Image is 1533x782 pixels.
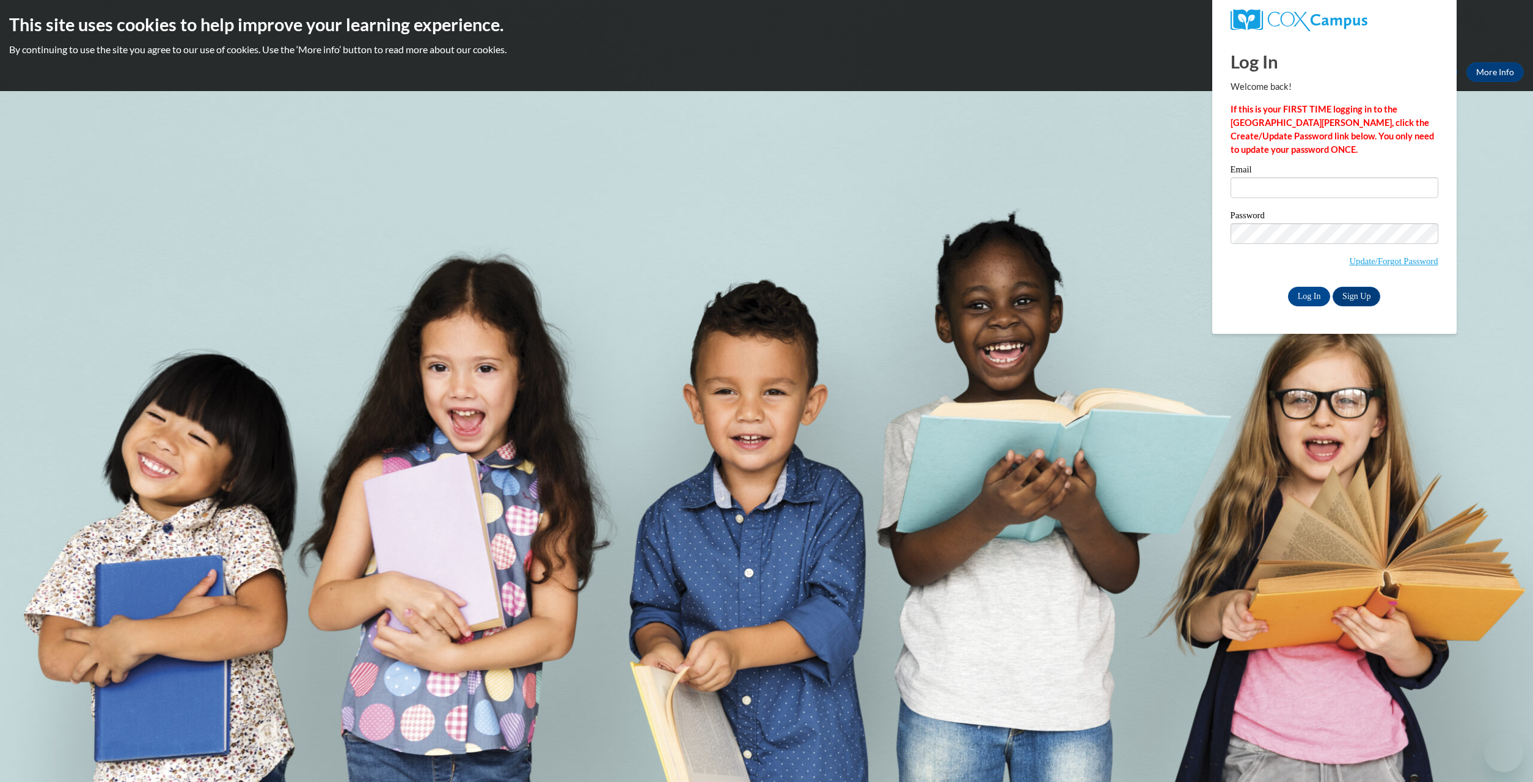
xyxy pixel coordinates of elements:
[9,12,1524,37] h2: This site uses cookies to help improve your learning experience.
[1333,287,1380,306] a: Sign Up
[1231,165,1438,177] label: Email
[1466,62,1524,82] a: More Info
[1231,104,1434,155] strong: If this is your FIRST TIME logging in to the [GEOGRAPHIC_DATA][PERSON_NAME], click the Create/Upd...
[1231,80,1438,94] p: Welcome back!
[1231,211,1438,223] label: Password
[1349,256,1438,266] a: Update/Forgot Password
[1288,287,1331,306] input: Log In
[1231,49,1438,74] h1: Log In
[1484,733,1523,772] iframe: Button to launch messaging window
[9,43,1524,56] p: By continuing to use the site you agree to our use of cookies. Use the ‘More info’ button to read...
[1231,9,1367,31] img: COX Campus
[1231,9,1438,31] a: COX Campus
